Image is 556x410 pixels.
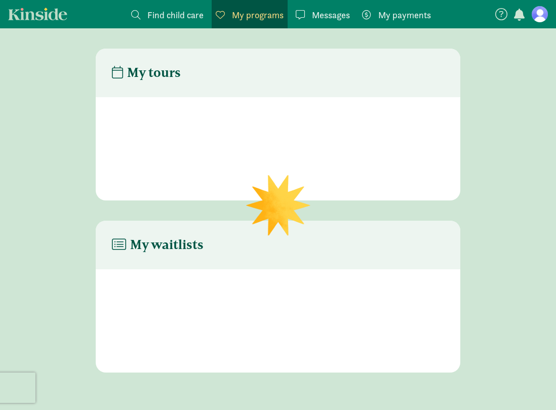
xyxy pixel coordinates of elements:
[112,237,204,253] h4: My waitlists
[378,8,431,22] span: My payments
[8,8,67,20] a: Kinside
[312,8,350,22] span: Messages
[147,8,204,22] span: Find child care
[112,65,181,81] h4: My tours
[232,8,284,22] span: My programs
